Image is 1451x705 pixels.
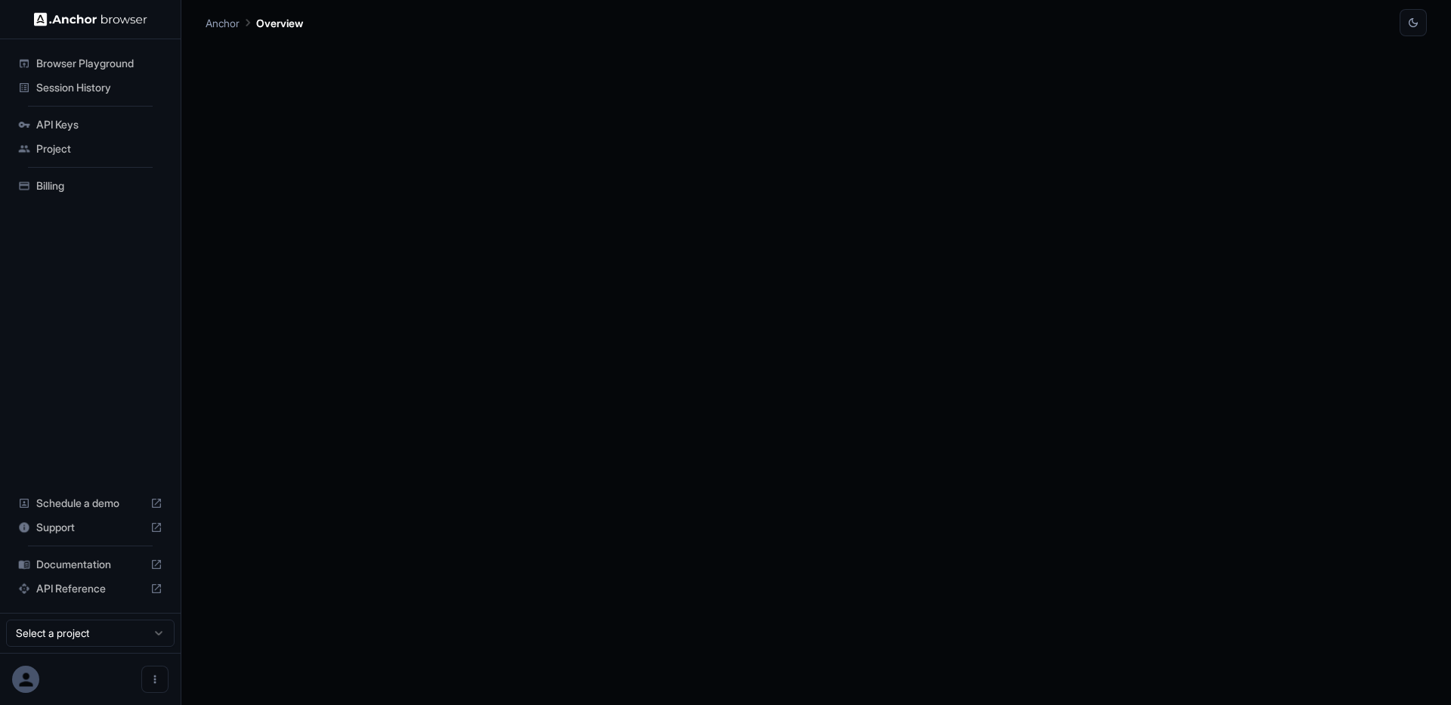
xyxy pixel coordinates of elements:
span: Support [36,520,144,535]
div: Project [12,137,169,161]
div: API Reference [12,577,169,601]
span: Billing [36,178,162,193]
div: Browser Playground [12,51,169,76]
p: Overview [256,15,303,31]
span: Project [36,141,162,156]
span: Schedule a demo [36,496,144,511]
div: Session History [12,76,169,100]
span: API Reference [36,581,144,596]
div: Schedule a demo [12,491,169,515]
button: Open menu [141,666,169,693]
img: Anchor Logo [34,12,147,26]
span: Browser Playground [36,56,162,71]
div: Billing [12,174,169,198]
span: Documentation [36,557,144,572]
div: Support [12,515,169,540]
div: API Keys [12,113,169,137]
span: Session History [36,80,162,95]
div: Documentation [12,552,169,577]
span: API Keys [36,117,162,132]
nav: breadcrumb [206,14,303,31]
p: Anchor [206,15,240,31]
